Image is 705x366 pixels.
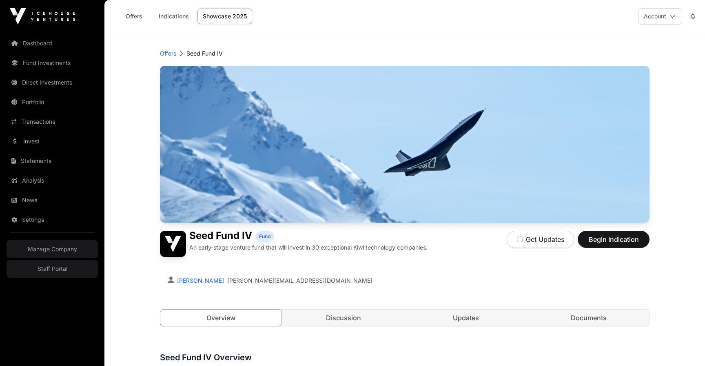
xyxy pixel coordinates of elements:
a: Overview [160,309,282,326]
a: Analysis [7,172,98,190]
p: Seed Fund IV [186,49,223,58]
button: Account [638,8,682,25]
a: Showcase 2025 [197,9,252,24]
h1: Seed Fund IV [189,231,252,242]
a: Indications [153,9,194,24]
span: Begin Indication [588,234,639,244]
a: Documents [528,310,650,326]
a: Staff Portal [7,260,98,278]
a: Dashboard [7,34,98,52]
a: News [7,191,98,209]
a: Updates [406,310,527,326]
a: Transactions [7,113,98,131]
img: Seed Fund IV [160,231,186,257]
button: Get Updates [507,231,574,248]
img: Icehouse Ventures Logo [10,8,75,25]
a: [PERSON_NAME][EMAIL_ADDRESS][DOMAIN_NAME] [227,277,372,285]
p: An early-stage venture fund that will invest in 30 exceptional Kiwi technology companies. [189,243,428,252]
a: Manage Company [7,240,98,258]
h3: Seed Fund IV Overview [160,351,650,364]
a: Offers [117,9,150,24]
a: Offers [160,49,176,58]
a: Fund Investments [7,54,98,72]
span: Fund [259,233,270,240]
a: Invest [7,132,98,150]
button: Begin Indication [578,231,650,248]
nav: Tabs [160,310,649,326]
a: Direct Investments [7,74,98,91]
a: Settings [7,211,98,229]
a: Statements [7,152,98,170]
a: Begin Indication [578,239,650,247]
img: Seed Fund IV [160,66,650,223]
a: Portfolio [7,93,98,111]
a: Discussion [283,310,404,326]
a: [PERSON_NAME] [175,277,224,284]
